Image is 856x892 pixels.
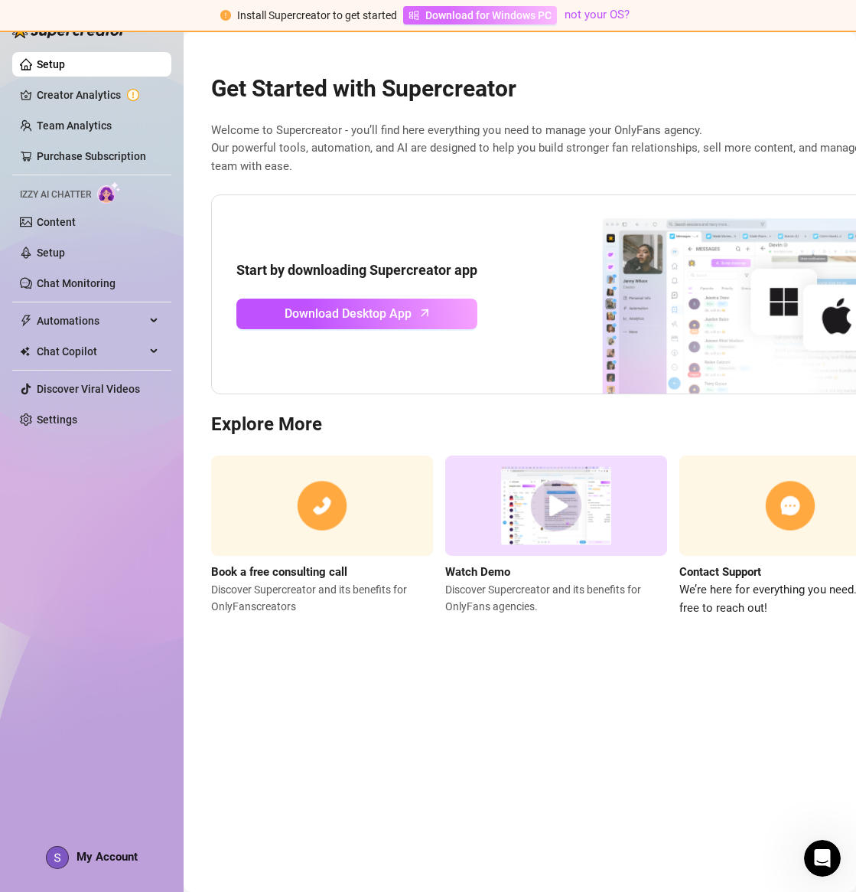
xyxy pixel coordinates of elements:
span: Discover Supercreator and its benefits for OnlyFans creators [211,581,433,615]
span: arrow-up [416,304,434,322]
strong: Watch Demo [445,565,510,579]
a: Download for Windows PC [403,6,557,25]
img: ACg8ocI5QgnO1AQTAGnW-v5KjuHso_wwOmvpvwsbF7YBSbC8iFwN2Q=s96-c [47,847,68,868]
span: windows [408,10,419,21]
span: Install Supercreator to get started [237,9,397,21]
span: My Account [76,850,138,864]
a: Book a free consulting callDiscover Supercreator and its benefits for OnlyFanscreators [211,456,433,617]
img: AI Chatter [97,181,121,204]
strong: Start by downloading Supercreator app [236,262,477,278]
a: Team Analytics [37,119,112,132]
a: Setup [37,58,65,70]
iframe: Intercom live chat [804,840,841,877]
img: Chat Copilot [20,346,30,357]
span: thunderbolt [20,315,32,327]
a: not your OS? [565,8,630,21]
a: Chat Monitoring [37,277,116,289]
span: exclamation-circle [220,10,231,21]
span: Download for Windows PC [425,7,552,24]
strong: Book a free consulting call [211,565,347,579]
a: Content [37,216,76,228]
a: Watch DemoDiscover Supercreator and its benefits for OnlyFans agencies. [445,456,667,617]
span: Chat Copilot [37,339,145,364]
a: Creator Analytics exclamation-circle [37,83,159,107]
img: supercreator demo [445,456,667,556]
span: Izzy AI Chatter [20,188,91,202]
span: Discover Supercreator and its benefits for OnlyFans agencies. [445,581,667,615]
a: Discover Viral Videos [37,383,140,395]
a: Setup [37,247,65,259]
a: Settings [37,413,77,426]
a: Purchase Subscription [37,150,146,162]
strong: Contact Support [679,565,761,579]
span: Download Desktop App [285,304,412,323]
a: Download Desktop Apparrow-up [236,299,477,329]
span: Automations [37,309,145,333]
img: consulting call [211,456,433,556]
